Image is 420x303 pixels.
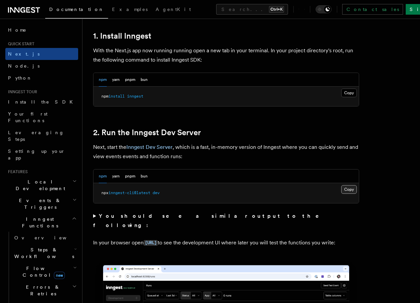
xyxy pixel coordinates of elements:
[101,94,108,99] span: npm
[156,7,191,12] span: AgentKit
[12,281,78,300] button: Errors & Retries
[5,89,37,95] span: Inngest tour
[112,7,148,12] span: Examples
[8,130,64,142] span: Leveraging Steps
[12,232,78,244] a: Overview
[5,60,78,72] a: Node.js
[341,185,357,194] button: Copy
[101,190,108,195] span: npx
[126,144,173,150] a: Inngest Dev Server
[152,2,195,18] a: AgentKit
[12,246,74,260] span: Steps & Workflows
[5,127,78,145] a: Leveraging Steps
[93,31,151,41] a: 1. Install Inngest
[141,73,148,87] button: bun
[5,216,72,229] span: Inngest Functions
[5,213,78,232] button: Inngest Functions
[342,4,403,15] a: Contact sales
[316,5,332,13] button: Toggle dark mode
[5,72,78,84] a: Python
[8,149,65,160] span: Setting up your app
[108,94,125,99] span: install
[93,213,328,228] strong: You should see a similar output to the following:
[12,265,73,278] span: Flow Control
[216,4,288,15] button: Search...Ctrl+K
[144,239,158,246] a: [URL]
[5,197,72,210] span: Events & Triggers
[8,99,77,105] span: Install the SDK
[5,145,78,164] a: Setting up your app
[5,96,78,108] a: Install the SDK
[8,63,40,69] span: Node.js
[5,178,72,192] span: Local Development
[269,6,284,13] kbd: Ctrl+K
[93,128,201,137] a: 2. Run the Inngest Dev Server
[8,27,27,33] span: Home
[5,108,78,127] a: Your first Functions
[5,48,78,60] a: Next.js
[341,89,357,97] button: Copy
[14,235,83,240] span: Overview
[112,73,120,87] button: yarn
[99,169,107,183] button: npm
[8,75,32,81] span: Python
[141,169,148,183] button: bun
[8,111,48,123] span: Your first Functions
[108,190,150,195] span: inngest-cli@latest
[45,2,108,19] a: Documentation
[93,46,359,65] p: With the Next.js app now running running open a new tab in your terminal. In your project directo...
[12,262,78,281] button: Flow Controlnew
[99,73,107,87] button: npm
[153,190,160,195] span: dev
[8,51,40,57] span: Next.js
[93,211,359,230] summary: You should see a similar output to the following:
[108,2,152,18] a: Examples
[144,240,158,246] code: [URL]
[12,284,72,297] span: Errors & Retries
[125,169,135,183] button: pnpm
[5,24,78,36] a: Home
[112,169,120,183] button: yarn
[5,176,78,194] button: Local Development
[5,169,28,174] span: Features
[49,7,104,12] span: Documentation
[54,272,65,279] span: new
[125,73,135,87] button: pnpm
[5,41,34,47] span: Quick start
[12,244,78,262] button: Steps & Workflows
[5,194,78,213] button: Events & Triggers
[127,94,143,99] span: inngest
[93,238,359,248] p: In your browser open to see the development UI where later you will test the functions you write:
[93,143,359,161] p: Next, start the , which is a fast, in-memory version of Inngest where you can quickly send and vi...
